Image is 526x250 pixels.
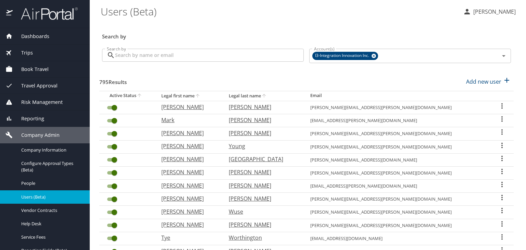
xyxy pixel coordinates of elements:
[305,219,491,232] td: [PERSON_NAME][EMAIL_ADDRESS][PERSON_NAME][DOMAIN_NAME]
[229,103,297,111] p: [PERSON_NAME]
[305,101,491,114] td: [PERSON_NAME][EMAIL_ADDRESS][PERSON_NAME][DOMAIN_NAME]
[21,234,82,240] span: Service Fees
[13,131,60,139] span: Company Admin
[21,180,82,187] span: People
[305,153,491,166] td: [PERSON_NAME][EMAIL_ADDRESS][DOMAIN_NAME]
[305,206,491,219] td: [PERSON_NAME][EMAIL_ADDRESS][PERSON_NAME][DOMAIN_NAME]
[305,114,491,127] td: [EMAIL_ADDRESS][PERSON_NAME][DOMAIN_NAME]
[13,98,63,106] span: Risk Management
[13,66,49,73] span: Book Travel
[229,129,297,137] p: [PERSON_NAME]
[305,140,491,153] td: [PERSON_NAME][EMAIL_ADDRESS][PERSON_NAME][DOMAIN_NAME]
[21,194,82,200] span: Users (Beta)
[161,155,215,163] p: [PERSON_NAME]
[161,116,215,124] p: Mark
[261,93,268,99] button: sort
[161,194,215,203] p: [PERSON_NAME]
[305,166,491,179] td: [PERSON_NAME][EMAIL_ADDRESS][PERSON_NAME][DOMAIN_NAME]
[99,74,127,86] h3: 795 Results
[101,1,458,22] h1: Users (Beta)
[21,147,82,153] span: Company Information
[99,91,156,101] th: Active Status
[499,51,509,61] button: Open
[161,221,215,229] p: [PERSON_NAME]
[460,5,518,18] button: [PERSON_NAME]
[312,52,373,59] span: I3-Integration Innovation Inc.
[471,8,516,16] p: [PERSON_NAME]
[463,74,514,89] button: Add new user
[13,33,49,40] span: Dashboards
[305,232,491,245] td: [EMAIL_ADDRESS][DOMAIN_NAME]
[161,207,215,216] p: [PERSON_NAME]
[312,52,378,60] div: I3-Integration Innovation Inc.
[156,91,223,101] th: Legal first name
[229,155,297,163] p: [GEOGRAPHIC_DATA]
[466,78,501,86] p: Add new user
[229,142,297,150] p: Young
[229,207,297,216] p: Wuse
[161,181,215,190] p: [PERSON_NAME]
[13,82,58,90] span: Travel Approval
[195,93,201,99] button: sort
[21,160,82,173] span: Configure Approval Types (Beta)
[223,91,305,101] th: Legal last name
[21,221,82,227] span: Help Desk
[161,103,215,111] p: [PERSON_NAME]
[161,142,215,150] p: [PERSON_NAME]
[13,49,33,57] span: Trips
[229,181,297,190] p: [PERSON_NAME]
[136,93,143,99] button: sort
[229,194,297,203] p: [PERSON_NAME]
[229,116,297,124] p: [PERSON_NAME]
[115,49,304,62] input: Search by name or email
[161,234,215,242] p: Tye
[229,221,297,229] p: [PERSON_NAME]
[161,129,215,137] p: [PERSON_NAME]
[305,127,491,140] td: [PERSON_NAME][EMAIL_ADDRESS][PERSON_NAME][DOMAIN_NAME]
[229,234,297,242] p: Worthington
[305,193,491,206] td: [PERSON_NAME][EMAIL_ADDRESS][PERSON_NAME][DOMAIN_NAME]
[161,168,215,176] p: [PERSON_NAME]
[21,207,82,214] span: Vendor Contracts
[13,115,44,122] span: Reporting
[6,7,13,20] img: icon-airportal.png
[305,180,491,193] td: [EMAIL_ADDRESS][PERSON_NAME][DOMAIN_NAME]
[13,7,78,20] img: airportal-logo.png
[305,91,491,101] th: Email
[229,168,297,176] p: [PERSON_NAME]
[102,28,511,40] h3: Search by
